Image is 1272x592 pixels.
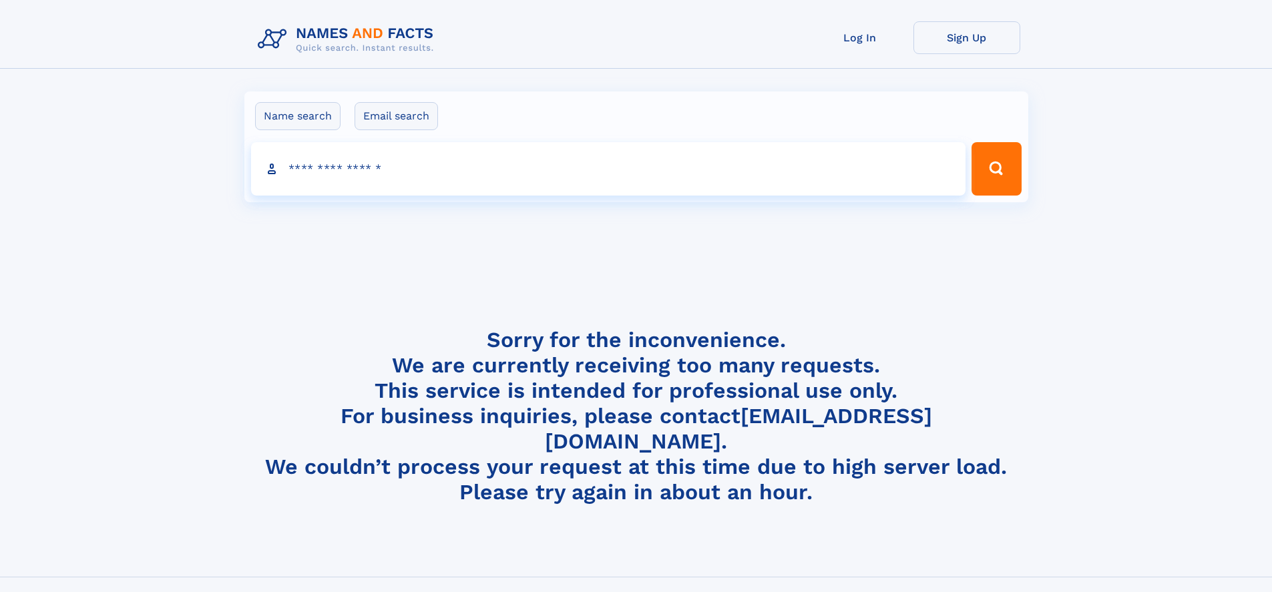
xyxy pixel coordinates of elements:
[355,102,438,130] label: Email search
[252,327,1020,505] h4: Sorry for the inconvenience. We are currently receiving too many requests. This service is intend...
[807,21,913,54] a: Log In
[252,21,445,57] img: Logo Names and Facts
[255,102,341,130] label: Name search
[545,403,932,454] a: [EMAIL_ADDRESS][DOMAIN_NAME]
[913,21,1020,54] a: Sign Up
[972,142,1021,196] button: Search Button
[251,142,966,196] input: search input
